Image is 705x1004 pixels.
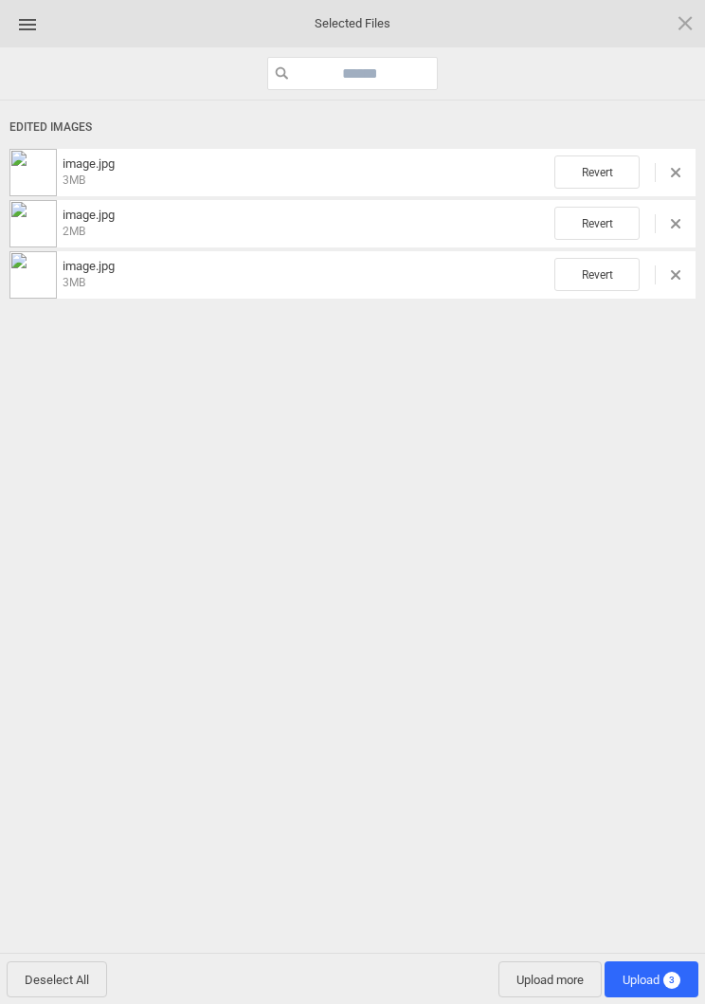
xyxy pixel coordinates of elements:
span: Upload [605,961,698,997]
span: image.jpg [63,259,115,273]
img: 7e77d27c-4a61-4538-8d05-6ce5a1c6a89a [9,200,57,247]
span: image.jpg [57,259,554,290]
span: Revert [554,258,640,291]
span: image.jpg [57,208,554,239]
span: Selected Files [258,15,447,32]
span: image.jpg [63,208,115,222]
span: 3MB [63,276,85,289]
span: image.jpg [57,156,554,188]
img: 16ab6daf-16e3-4c42-9685-e98b5971c12d [9,149,57,196]
span: Revert [554,155,640,189]
span: Deselect All [7,961,107,997]
span: Upload [623,973,680,987]
span: 2MB [63,225,85,238]
span: Upload more [498,961,602,997]
span: Click here or hit ESC to close picker [675,12,696,33]
img: 11395116-000e-4651-9b58-ee839f39c3e5 [9,251,57,299]
span: image.jpg [63,156,115,171]
span: 3MB [63,173,85,187]
span: 3 [663,972,680,989]
div: Edited Images [9,110,696,145]
span: Revert [554,207,640,240]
